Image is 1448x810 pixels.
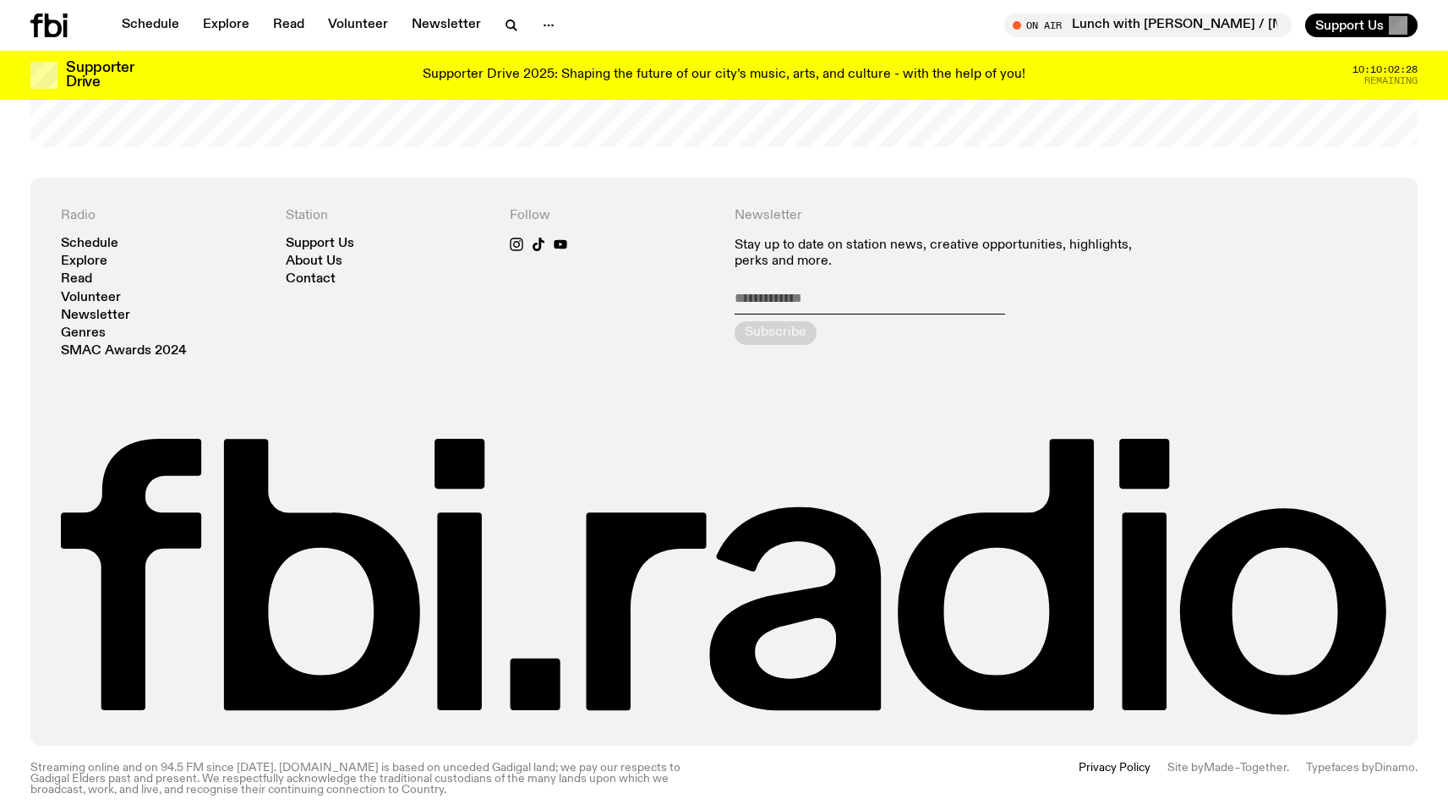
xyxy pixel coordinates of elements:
[423,68,1025,83] p: Supporter Drive 2025: Shaping the future of our city’s music, arts, and culture - with the help o...
[1352,65,1418,74] span: 10:10:02:28
[1287,762,1289,774] span: .
[1167,762,1204,774] span: Site by
[30,763,714,796] p: Streaming online and on 94.5 FM since [DATE]. [DOMAIN_NAME] is based on unceded Gadigal land; we ...
[318,14,398,37] a: Volunteer
[66,61,134,90] h3: Supporter Drive
[263,14,314,37] a: Read
[1415,762,1418,774] span: .
[1364,76,1418,85] span: Remaining
[286,273,336,286] a: Contact
[1306,762,1374,774] span: Typefaces by
[61,292,121,304] a: Volunteer
[402,14,491,37] a: Newsletter
[1204,762,1287,774] a: Made–Together
[61,345,187,358] a: SMAC Awards 2024
[1315,18,1384,33] span: Support Us
[61,273,92,286] a: Read
[510,208,714,224] h4: Follow
[735,321,817,345] button: Subscribe
[735,208,1163,224] h4: Newsletter
[112,14,189,37] a: Schedule
[193,14,260,37] a: Explore
[61,208,265,224] h4: Radio
[61,255,107,268] a: Explore
[735,238,1163,270] p: Stay up to date on station news, creative opportunities, highlights, perks and more.
[1004,14,1292,37] button: On AirLunch with [PERSON_NAME] / [MEDICAL_DATA] Interview
[1305,14,1418,37] button: Support Us
[61,327,106,340] a: Genres
[286,208,490,224] h4: Station
[1079,763,1150,796] a: Privacy Policy
[286,238,354,250] a: Support Us
[286,255,342,268] a: About Us
[1374,762,1415,774] a: Dinamo
[61,238,118,250] a: Schedule
[61,309,130,322] a: Newsletter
